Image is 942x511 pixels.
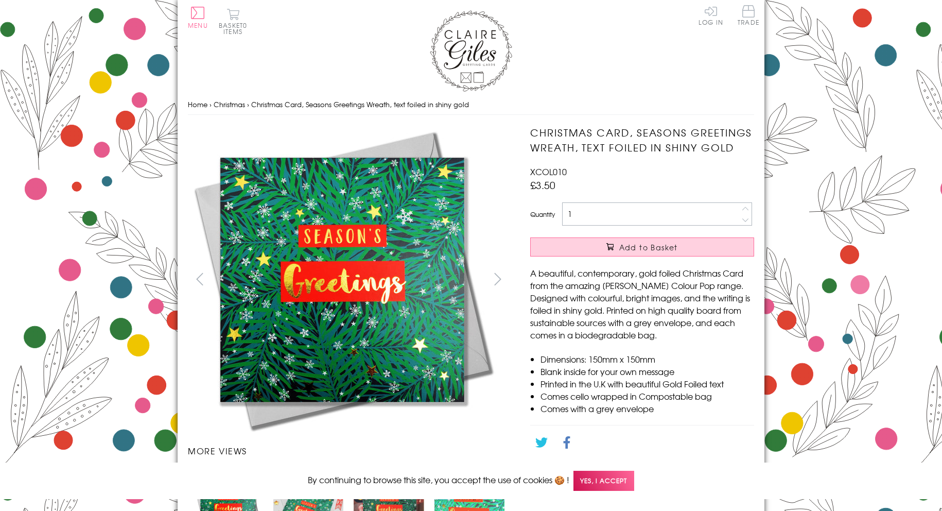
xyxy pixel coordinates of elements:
[188,125,497,434] img: Christmas Card, Seasons Greetings Wreath, text foiled in shiny gold
[738,5,759,25] span: Trade
[486,267,510,291] button: next
[510,125,818,434] img: Christmas Card, Seasons Greetings Wreath, text foiled in shiny gold
[540,402,754,415] li: Comes with a grey envelope
[188,7,208,28] button: Menu
[540,353,754,365] li: Dimensions: 150mm x 150mm
[699,5,723,25] a: Log In
[573,471,634,491] span: Yes, I accept
[619,242,678,252] span: Add to Basket
[530,237,754,257] button: Add to Basket
[430,10,512,92] img: Claire Giles Greetings Cards
[530,267,754,341] p: A beautiful, contemporary, gold foiled Christmas Card from the amazing [PERSON_NAME] Colour Pop r...
[247,99,249,109] span: ›
[188,99,207,109] a: Home
[219,8,247,35] button: Basket0 items
[214,99,245,109] a: Christmas
[540,378,754,390] li: Printed in the U.K with beautiful Gold Foiled text
[251,99,469,109] span: Christmas Card, Seasons Greetings Wreath, text foiled in shiny gold
[540,365,754,378] li: Blank inside for your own message
[188,21,208,30] span: Menu
[530,210,555,219] label: Quantity
[530,165,567,178] span: XCOL010
[188,445,510,457] h3: More views
[188,94,754,115] nav: breadcrumbs
[188,267,211,291] button: prev
[540,390,754,402] li: Comes cello wrapped in Compostable bag
[530,125,754,155] h1: Christmas Card, Seasons Greetings Wreath, text foiled in shiny gold
[738,5,759,27] a: Trade
[530,178,555,192] span: £3.50
[223,21,247,36] span: 0 items
[210,99,212,109] span: ›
